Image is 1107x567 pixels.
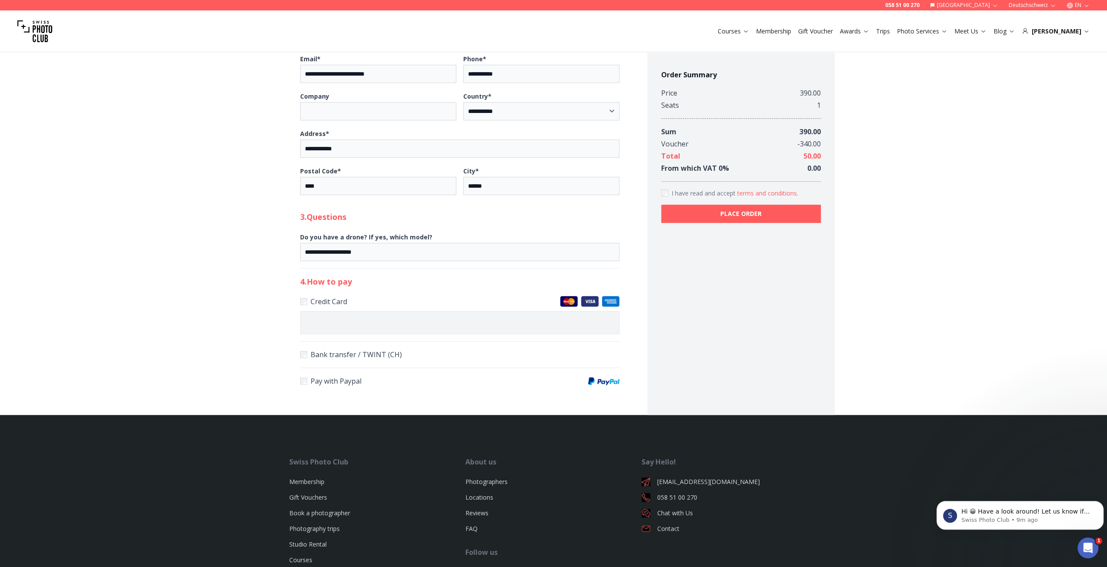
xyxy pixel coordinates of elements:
div: [PERSON_NAME] [1022,27,1090,36]
div: - 340.00 [797,138,821,150]
iframe: Intercom live chat [1077,537,1098,558]
button: Gift Voucher [795,25,836,37]
b: Phone * [463,55,486,63]
input: Postal Code* [300,177,456,195]
a: 058 51 00 270 [885,2,920,9]
div: Say Hello! [642,457,818,467]
div: Sum [661,126,676,138]
div: About us [465,457,642,467]
span: 1 [1095,537,1102,544]
b: Country * [463,92,492,100]
iframe: Secure card payment input frame [306,318,614,327]
div: Swiss Photo Club [289,457,465,467]
button: Membership [752,25,795,37]
button: Accept termsI have read and accept [737,189,798,198]
input: Do you have a drone? If yes, which model? [300,243,619,261]
b: City * [463,167,479,175]
a: Chat with Us [642,509,818,517]
span: 50.00 [803,151,821,161]
button: Courses [714,25,752,37]
b: Do you have a drone? If yes, which model? [300,233,432,241]
button: Blog [990,25,1018,37]
b: Address * [300,129,329,138]
input: Phone* [463,65,619,83]
input: Email* [300,65,456,83]
span: I have read and accept [672,189,737,197]
a: Gift Voucher [798,27,833,36]
a: Courses [289,556,312,564]
h2: 3. Questions [300,211,619,223]
iframe: Intercom notifications message [933,483,1107,544]
button: Trips [873,25,893,37]
label: Credit Card [300,295,619,308]
input: Bank transfer / TWINT (CH) [300,351,307,358]
a: [EMAIL_ADDRESS][DOMAIN_NAME] [642,477,818,486]
a: Photographers [465,477,508,486]
a: Awards [840,27,869,36]
b: Postal Code * [300,167,341,175]
span: 0.00 [807,163,821,173]
a: Photography trips [289,524,340,533]
label: Pay with Paypal [300,375,619,387]
a: Studio Rental [289,540,327,548]
button: Awards [836,25,873,37]
input: City* [463,177,619,195]
b: Company [300,92,329,100]
input: Address* [300,139,619,158]
a: Locations [465,493,493,501]
h4: Order Summary [661,70,821,80]
a: Blog [993,27,1015,36]
div: Voucher [661,138,689,150]
a: 058 51 00 270 [642,493,818,502]
div: Total [661,150,680,162]
img: Visa [581,296,599,307]
div: 1 [817,99,821,111]
a: Book a photographer [289,509,350,517]
img: American Express [602,296,619,307]
input: Company [300,102,456,120]
div: 390.00 [800,87,821,99]
div: Price [661,87,677,99]
a: Photo Services [897,27,947,36]
input: Accept terms [661,189,668,196]
b: PLACE ORDER [720,209,762,218]
img: Swiss photo club [17,14,52,49]
a: Meet Us [954,27,987,36]
b: Email * [300,55,321,63]
a: Membership [756,27,791,36]
input: Pay with PaypalPaypal [300,378,307,385]
h2: 4 . How to pay [300,275,619,288]
a: Membership [289,477,324,486]
div: From which VAT 0 % [661,162,729,174]
label: Bank transfer / TWINT (CH) [300,348,619,361]
button: Photo Services [893,25,951,37]
a: FAQ [465,524,478,533]
img: Paypal [588,377,619,385]
a: Gift Vouchers [289,493,327,501]
select: Country* [463,102,619,120]
div: Follow us [465,547,642,557]
a: Courses [718,27,749,36]
button: PLACE ORDER [661,205,821,223]
div: Seats [661,99,679,111]
a: Trips [876,27,890,36]
a: Reviews [465,509,488,517]
a: Contact [642,524,818,533]
img: Master Cards [560,296,578,307]
button: Meet Us [951,25,990,37]
span: 390.00 [799,127,821,136]
input: Credit CardMaster CardsVisaAmerican Express [300,298,307,305]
